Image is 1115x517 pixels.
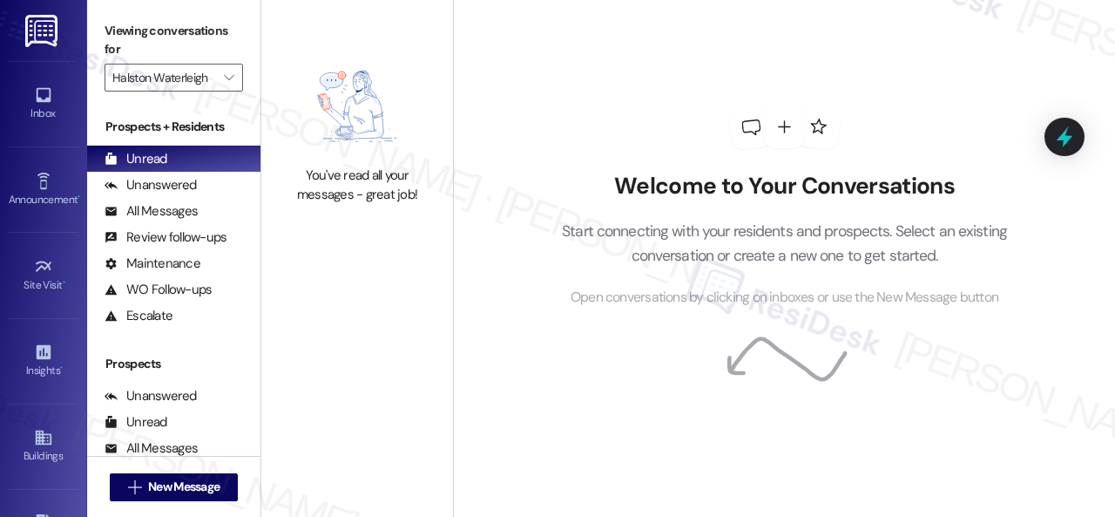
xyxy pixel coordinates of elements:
[87,355,260,373] div: Prospects
[105,202,198,221] div: All Messages
[536,173,1034,201] h2: Welcome to Your Conversations
[110,473,239,501] button: New Message
[128,480,141,494] i: 
[536,219,1034,269] p: Start connecting with your residents and prospects. Select an existing conversation or create a n...
[112,64,215,92] input: All communities
[105,413,167,432] div: Unread
[9,80,78,127] a: Inbox
[105,255,200,273] div: Maintenance
[148,478,220,496] span: New Message
[9,252,78,299] a: Site Visit •
[105,439,198,458] div: All Messages
[105,17,243,64] label: Viewing conversations for
[87,118,260,136] div: Prospects + Residents
[571,287,998,309] span: Open conversations by clicking on inboxes or use the New Message button
[60,362,63,374] span: •
[105,307,172,325] div: Escalate
[105,176,197,194] div: Unanswered
[9,423,78,470] a: Buildings
[105,228,226,247] div: Review follow-ups
[280,167,434,204] div: You've read all your messages - great job!
[105,387,197,405] div: Unanswered
[63,276,65,289] span: •
[9,337,78,384] a: Insights •
[224,71,233,85] i: 
[288,55,426,159] img: empty-state
[25,15,61,47] img: ResiDesk Logo
[105,281,212,299] div: WO Follow-ups
[78,191,80,203] span: •
[105,150,167,168] div: Unread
